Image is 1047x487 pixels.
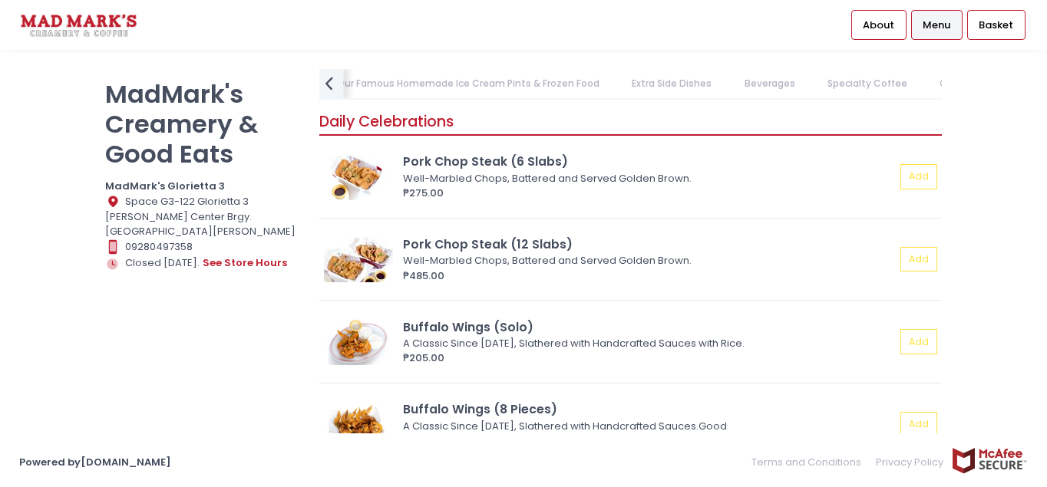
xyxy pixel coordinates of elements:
[617,69,727,98] a: Extra Side Dishes
[900,412,937,437] button: Add
[19,12,138,38] img: logo
[951,447,1028,474] img: mcafee-secure
[202,255,288,271] button: see store hours
[105,79,300,169] p: MadMark's Creamery & Good Eats
[403,400,895,418] div: Buffalo Wings (8 Pieces)
[403,336,890,351] div: A Classic Since [DATE], Slathered with Handcrafted Sauces with Rice.
[403,419,890,434] div: A Classic Since [DATE], Slathered with Handcrafted Sauces.Good
[319,111,454,132] span: Daily Celebrations
[923,18,950,33] span: Menu
[403,235,895,253] div: Pork Chop Steak (12 Slabs)
[403,253,890,268] div: Well-Marbled Chops, Battered and Served Golden Brown.
[812,69,922,98] a: Specialty Coffee
[900,164,937,189] button: Add
[105,239,300,255] div: 09280497358
[979,18,1013,33] span: Basket
[729,69,810,98] a: Beverages
[324,236,393,282] img: Pork Chop Steak (12 Slabs)
[900,247,937,272] button: Add
[403,318,895,336] div: Buffalo Wings (Solo)
[863,18,894,33] span: About
[911,10,963,39] a: Menu
[403,171,890,186] div: Well-Marbled Chops, Battered and Served Golden Brown.
[869,447,952,477] a: Privacy Policy
[900,329,937,354] button: Add
[324,154,393,200] img: Pork Chop Steak (6 Slabs)
[403,153,895,170] div: Pork Chop Steak (6 Slabs)
[105,255,300,271] div: Closed [DATE].
[105,179,225,193] b: MadMark's Glorietta 3
[324,401,393,447] img: Buffalo Wings (8 Pieces)
[403,268,895,284] div: ₱485.00
[851,10,907,39] a: About
[322,69,615,98] a: Our Famous Homemade Ice Cream Pints & Frozen Food
[105,194,300,239] div: Space G3-122 Glorietta 3 [PERSON_NAME] Center Brgy. [GEOGRAPHIC_DATA][PERSON_NAME]
[19,455,171,469] a: Powered by[DOMAIN_NAME]
[751,447,869,477] a: Terms and Conditions
[324,319,393,365] img: Buffalo Wings (Solo)
[403,350,895,366] div: ₱205.00
[925,69,1024,98] a: Oatmilk Series
[403,186,895,201] div: ₱275.00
